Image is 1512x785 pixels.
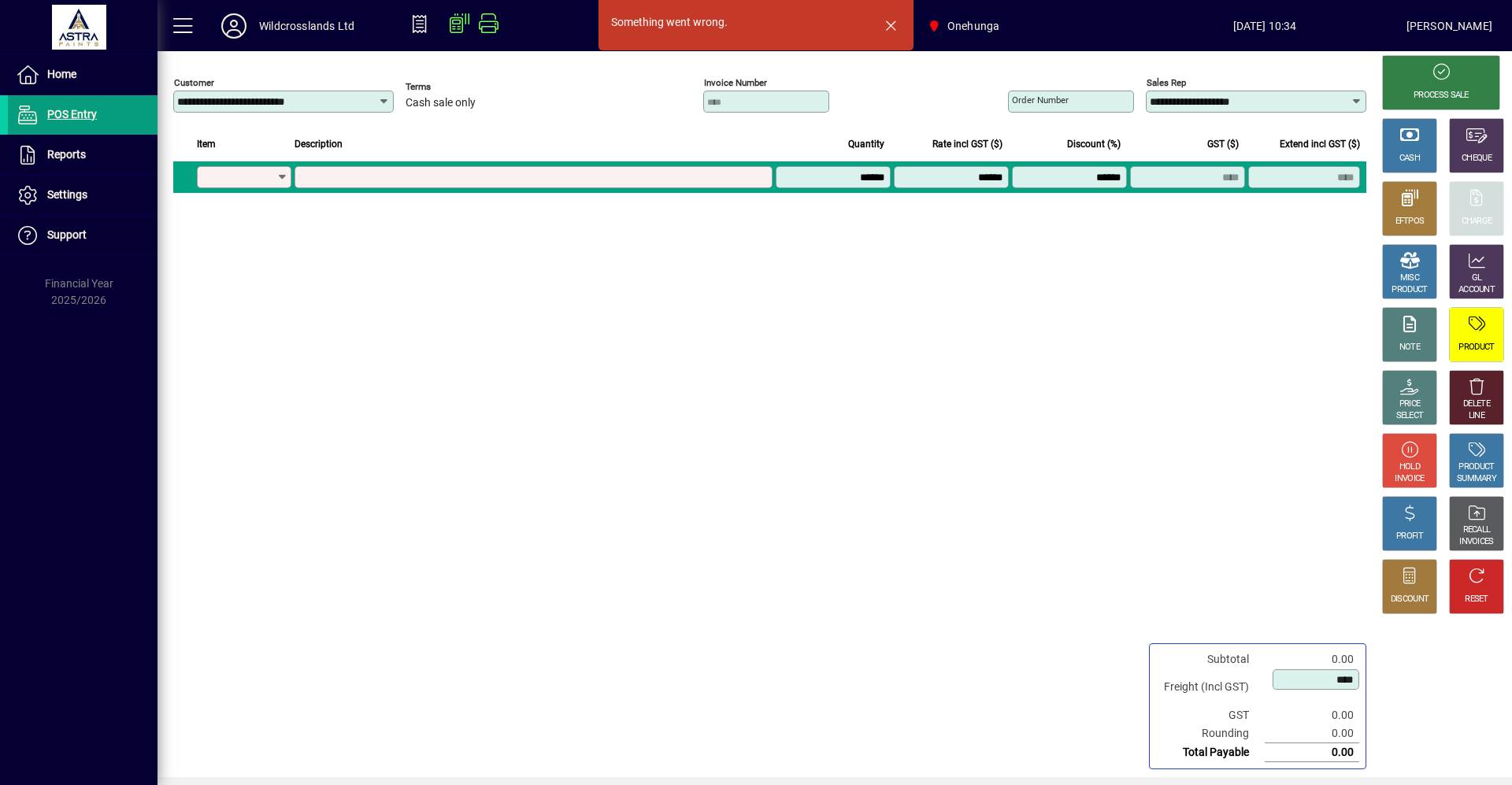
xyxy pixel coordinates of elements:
td: Rounding [1156,724,1265,743]
td: 0.00 [1265,724,1359,743]
div: NOTE [1399,342,1420,354]
div: PRICE [1399,398,1421,410]
div: DELETE [1463,398,1490,410]
mat-label: Invoice number [704,77,767,88]
mat-label: Sales rep [1147,77,1186,88]
span: Settings [47,188,87,201]
span: Support [47,228,87,241]
div: RECALL [1463,524,1491,536]
span: [DATE] 10:34 [1123,13,1406,39]
span: POS Entry [47,108,97,120]
div: Wildcrosslands Ltd [259,13,354,39]
div: PRODUCT [1392,284,1427,296]
div: PRODUCT [1458,461,1494,473]
div: HOLD [1399,461,1420,473]
div: DISCOUNT [1391,594,1429,605]
span: Cash sale only [406,97,476,109]
td: Freight (Incl GST) [1156,668,1265,706]
span: Rate incl GST ($) [932,135,1002,153]
td: Subtotal [1156,650,1265,668]
div: EFTPOS [1395,216,1425,228]
span: GST ($) [1207,135,1239,153]
span: Terms [406,82,500,92]
td: 0.00 [1265,650,1359,668]
span: Description [295,135,343,153]
a: Settings [8,176,157,215]
div: INVOICES [1459,536,1493,548]
div: CASH [1399,153,1420,165]
div: CHARGE [1462,216,1492,228]
td: Total Payable [1156,743,1265,762]
a: Reports [8,135,157,175]
div: SELECT [1396,410,1424,422]
a: Home [8,55,157,94]
div: CHEQUE [1462,153,1492,165]
div: GL [1472,272,1482,284]
td: 0.00 [1265,706,1359,724]
span: Reports [47,148,86,161]
div: PROFIT [1396,531,1423,542]
span: Discount (%) [1067,135,1121,153]
span: Home [47,68,76,80]
span: Onehunga [921,12,1006,40]
div: INVOICE [1395,473,1424,485]
div: ACCOUNT [1458,284,1495,296]
div: SUMMARY [1457,473,1496,485]
td: 0.00 [1265,743,1359,762]
div: LINE [1469,410,1484,422]
div: PROCESS SALE [1414,90,1469,102]
span: Onehunga [947,13,999,39]
a: Support [8,216,157,255]
div: RESET [1465,594,1488,605]
span: Quantity [848,135,884,153]
div: PRODUCT [1458,342,1494,354]
div: [PERSON_NAME] [1406,13,1492,39]
td: GST [1156,706,1265,724]
span: Extend incl GST ($) [1280,135,1360,153]
mat-label: Order number [1012,94,1069,106]
button: Profile [209,12,259,40]
span: Item [197,135,216,153]
div: MISC [1400,272,1419,284]
mat-label: Customer [174,77,214,88]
